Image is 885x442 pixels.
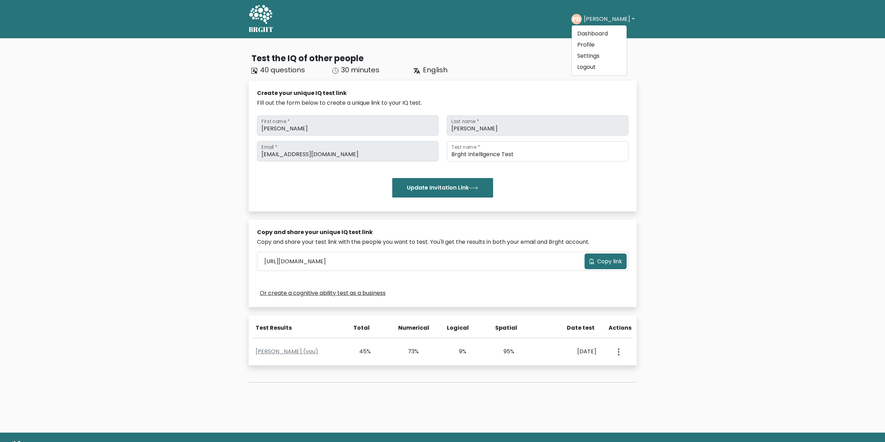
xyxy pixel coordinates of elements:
input: Email [257,141,439,161]
button: [PERSON_NAME] [582,15,636,24]
div: 9% [447,347,467,356]
div: Fill out the form below to create a unique link to your IQ test. [257,99,628,107]
span: 40 questions [260,65,305,75]
div: Copy and share your test link with the people you want to test. You'll get the results in both yo... [257,238,628,246]
input: Test name [447,141,628,161]
div: Test the IQ of other people [251,52,637,65]
div: [DATE] [542,347,596,356]
a: Dashboard [572,28,627,39]
div: Date test [544,324,600,332]
span: English [423,65,448,75]
a: Profile [572,39,627,50]
div: 73% [399,347,419,356]
button: Update Invitation Link [392,178,493,198]
div: Actions [609,324,633,332]
div: Create your unique IQ test link [257,89,628,97]
span: Copy link [597,257,622,266]
div: Total [350,324,370,332]
button: Copy link [585,254,627,269]
h5: BRGHT [249,25,274,34]
a: Or create a cognitive ability test as a business [260,289,386,297]
text: PD [572,15,581,23]
a: Settings [572,50,627,62]
span: 30 minutes [341,65,379,75]
a: BRGHT [249,3,274,35]
div: 95% [494,347,514,356]
div: 45% [351,347,371,356]
input: First name [257,115,439,136]
div: Numerical [398,324,418,332]
a: [PERSON_NAME] (you) [256,347,318,355]
a: Logout [572,62,627,73]
div: Copy and share your unique IQ test link [257,228,628,236]
input: Last name [447,115,628,136]
div: Test Results [256,324,341,332]
div: Spatial [495,324,515,332]
div: Logical [447,324,467,332]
